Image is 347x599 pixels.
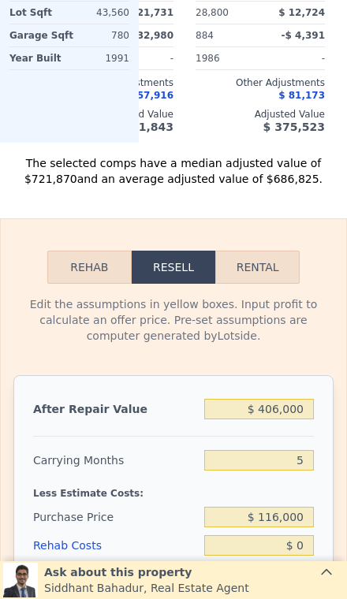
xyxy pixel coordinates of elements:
[33,531,198,560] div: Rehab Costs
[3,563,38,597] img: Siddhant Bahadur
[278,7,325,18] span: $ 12,724
[132,251,216,284] button: Resell
[73,2,129,24] div: 43,560
[112,47,173,69] div: -
[123,30,173,41] span: -$ 32,980
[73,47,129,69] div: 1991
[127,7,173,18] span: $ 21,731
[9,2,66,24] div: Lot Sqft
[282,30,325,41] span: -$ 4,391
[196,108,325,121] div: Adjusted Value
[263,121,325,133] span: $ 375,523
[13,296,334,344] div: Edit the assumptions in yellow boxes. Input profit to calculate an offer price. Pre-set assumptio...
[44,564,249,580] div: Ask about this property
[44,580,249,596] div: Siddhant Bahadur , Real Estate Agent
[215,251,300,284] button: Rental
[33,503,198,531] div: Purchase Price
[76,24,129,47] div: 780
[47,251,132,284] button: Rehab
[33,395,198,423] div: After Repair Value
[33,474,314,503] div: Less Estimate Costs:
[278,90,325,101] span: $ 81,173
[196,47,257,69] div: 1986
[9,24,69,47] div: Garage Sqft
[196,7,229,18] span: 28,800
[263,47,325,69] div: -
[33,560,198,588] div: Buying Costs
[196,30,214,41] span: 884
[9,47,66,69] div: Year Built
[33,446,198,474] div: Carrying Months
[112,121,173,133] span: $ 691,843
[121,90,173,101] span: $ 157,916
[196,76,325,89] div: Other Adjustments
